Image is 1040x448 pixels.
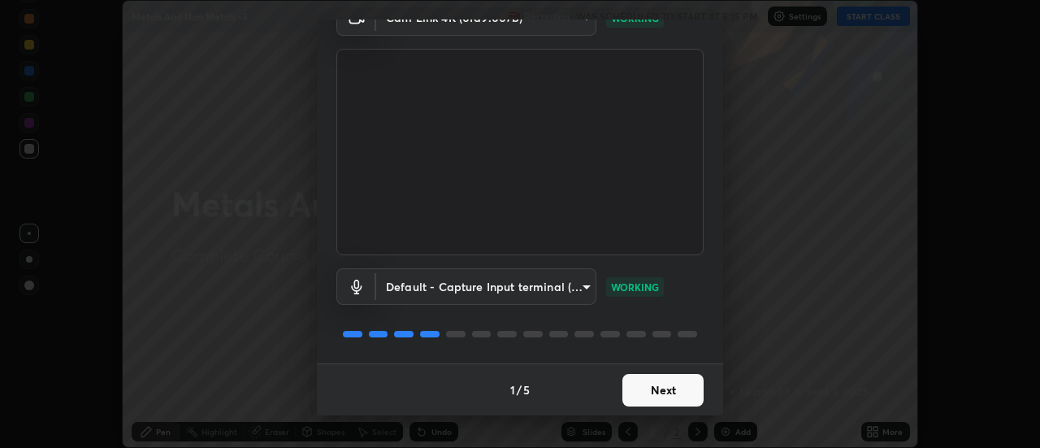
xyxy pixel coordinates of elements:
[523,381,530,398] h4: 5
[376,268,596,305] div: Cam Link 4K (0fd9:007b)
[517,381,522,398] h4: /
[622,374,704,407] button: Next
[510,381,515,398] h4: 1
[611,280,659,294] p: WORKING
